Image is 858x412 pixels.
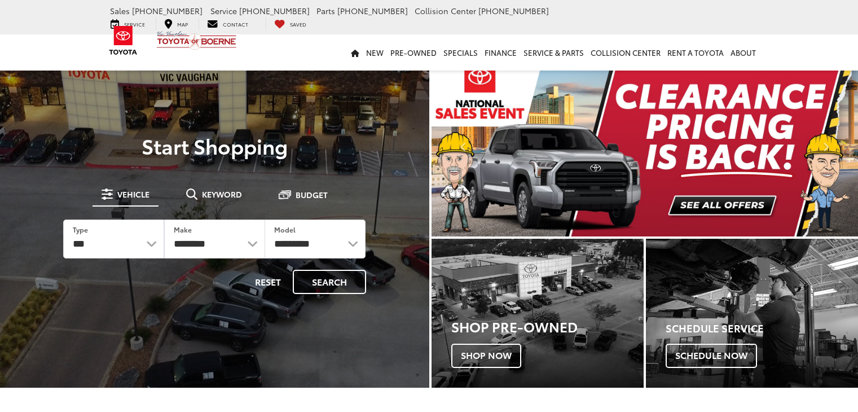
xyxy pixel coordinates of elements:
a: Pre-Owned [387,34,440,71]
label: Make [174,225,192,234]
a: Shop Pre-Owned Shop Now [432,239,644,387]
button: Search [293,270,366,294]
a: Finance [481,34,520,71]
span: Map [177,20,188,28]
span: Contact [223,20,248,28]
span: Vehicle [117,190,149,198]
h4: Schedule Service [666,323,858,334]
span: Sales [110,5,130,16]
a: Rent a Toyota [664,34,727,71]
a: Service & Parts: Opens in a new tab [520,34,587,71]
a: Map [156,17,196,30]
a: Contact [199,17,257,30]
span: Service [210,5,237,16]
a: Collision Center [587,34,664,71]
a: About [727,34,759,71]
a: Service [102,17,153,30]
a: Specials [440,34,481,71]
span: Parts [316,5,335,16]
label: Model [274,225,296,234]
h3: Shop Pre-Owned [451,319,644,334]
img: Toyota [102,22,144,59]
span: [PHONE_NUMBER] [478,5,549,16]
span: [PHONE_NUMBER] [132,5,203,16]
a: Schedule Service Schedule Now [646,239,858,387]
span: [PHONE_NUMBER] [337,5,408,16]
img: Vic Vaughan Toyota of Boerne [156,30,237,50]
label: Type [73,225,88,234]
span: Schedule Now [666,344,757,367]
div: Toyota [646,239,858,387]
span: Budget [296,191,328,199]
span: [PHONE_NUMBER] [239,5,310,16]
button: Reset [245,270,291,294]
button: Click to view next picture. [794,79,858,214]
span: Shop Now [451,344,521,367]
span: Collision Center [415,5,476,16]
span: Keyword [202,190,242,198]
button: Click to view previous picture. [432,79,495,214]
p: Start Shopping [47,134,382,157]
a: New [363,34,387,71]
a: Home [347,34,363,71]
span: Saved [290,20,306,28]
a: My Saved Vehicles [266,17,315,30]
span: Service [124,20,145,28]
div: Toyota [432,239,644,387]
